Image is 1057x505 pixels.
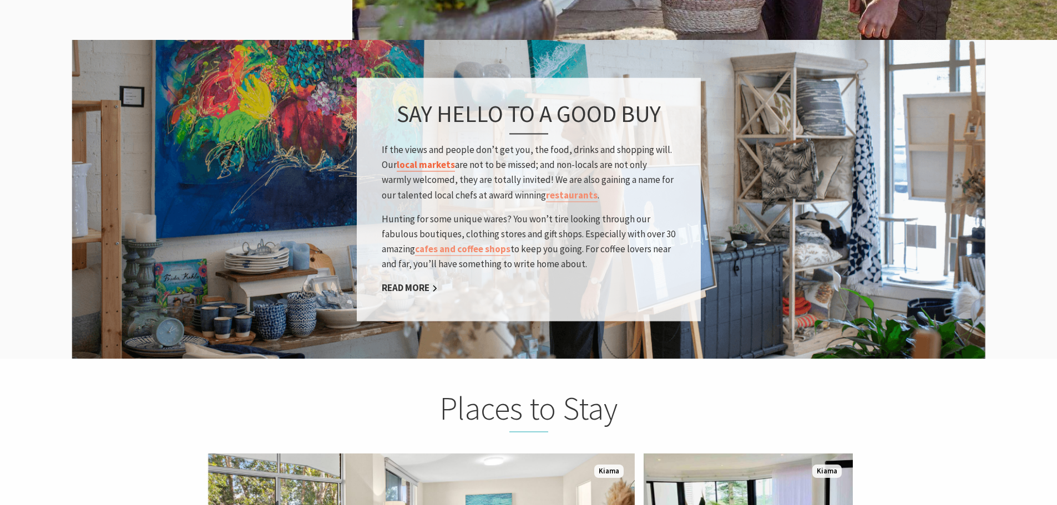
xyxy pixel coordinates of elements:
[397,159,455,172] a: local markets
[311,389,746,432] h2: Places to Stay
[382,212,676,272] p: Hunting for some unique wares? You won’t tire looking through our fabulous boutiques, clothing st...
[546,189,598,202] a: restaurants
[812,465,842,478] span: Kiama
[382,100,676,134] h3: Say hello to a good buy
[382,142,676,203] p: If the views and people don’t get you, the food, drinks and shopping will. Our are not to be miss...
[415,243,510,256] a: cafes and coffee shops
[594,465,624,478] span: Kiama
[382,282,438,295] a: Read More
